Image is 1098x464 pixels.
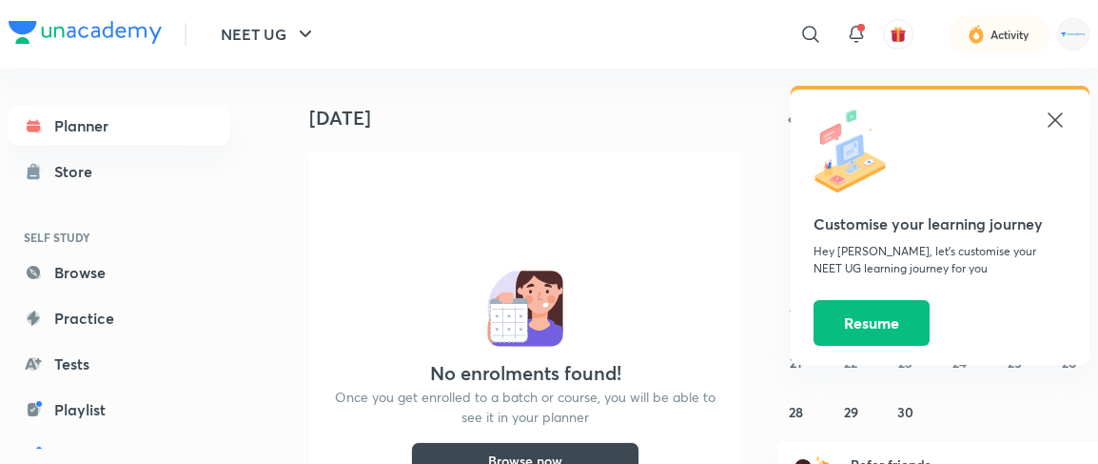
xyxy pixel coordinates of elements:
[781,396,812,427] button: September 28, 2025
[835,396,866,427] button: September 29, 2025
[1008,353,1022,372] abbr: September 25, 2025
[968,23,985,46] img: activity
[814,243,1067,277] p: Hey [PERSON_NAME], let’s customise your NEET UG learning journey for you
[9,21,162,44] img: Company Logo
[1057,18,1089,50] img: Rahul Mishra
[814,109,899,194] img: icon
[309,107,756,130] h4: [DATE]
[781,297,812,328] button: September 14, 2025
[9,345,229,383] a: Tests
[844,353,857,372] abbr: September 22, 2025
[781,347,812,377] button: September 21, 2025
[9,391,229,429] a: Playlist
[9,299,229,337] a: Practice
[54,160,104,183] div: Store
[789,403,803,421] abbr: September 28, 2025
[1062,353,1076,372] abbr: September 26, 2025
[9,21,162,49] a: Company Logo
[9,107,229,145] a: Planner
[790,304,803,322] abbr: September 14, 2025
[332,387,718,427] p: Once you get enrolled to a batch or course, you will be able to see it in your planner
[883,19,913,50] button: avatar
[209,15,328,53] button: NEET UG
[814,300,930,346] button: Resume
[844,403,858,421] abbr: September 29, 2025
[898,353,912,372] abbr: September 23, 2025
[897,403,913,421] abbr: September 30, 2025
[9,221,229,253] h6: SELF STUDY
[790,353,802,372] abbr: September 21, 2025
[891,396,921,427] button: September 30, 2025
[9,152,229,191] a: Store
[952,353,967,372] abbr: September 24, 2025
[890,26,907,43] img: avatar
[9,253,229,292] a: Browse
[781,248,812,278] button: September 7, 2025
[814,212,1067,235] h5: Customise your learning journey
[487,271,563,347] img: No events
[430,362,621,385] h4: No enrolments found!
